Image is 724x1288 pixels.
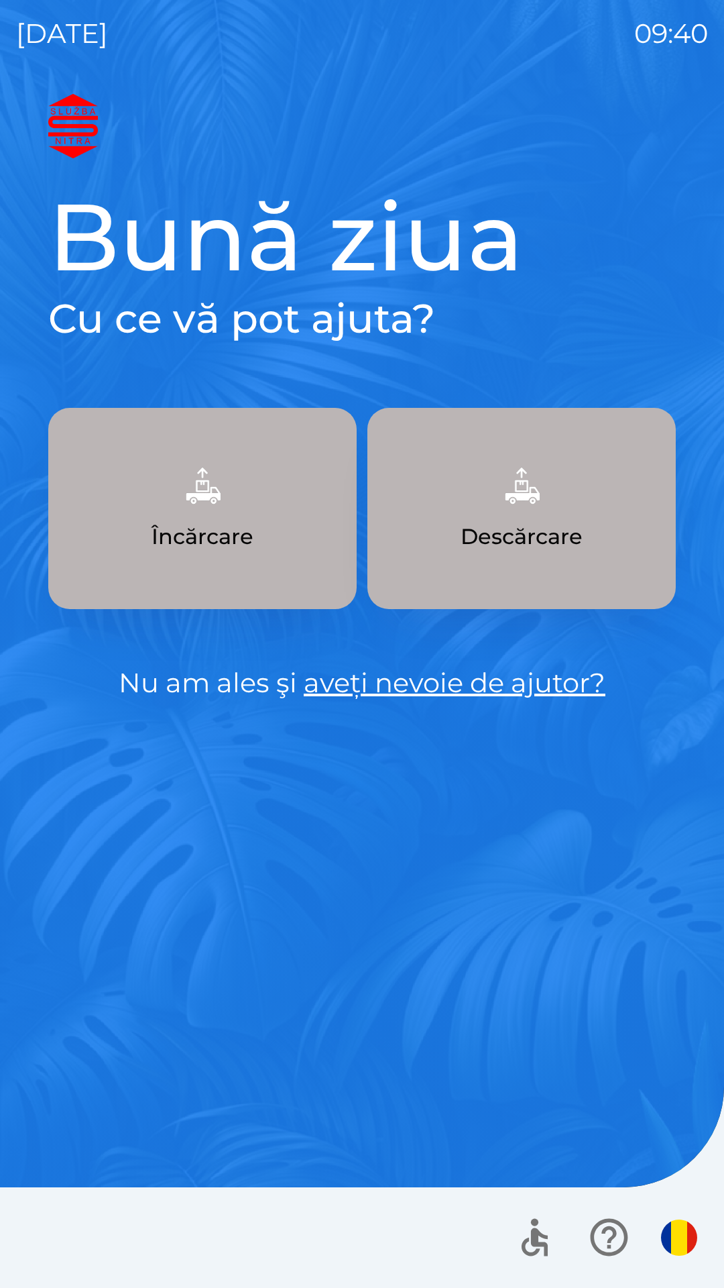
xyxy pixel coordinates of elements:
p: Nu am ales şi [48,663,676,703]
p: 09:40 [634,13,708,54]
img: 9957f61b-5a77-4cda-b04a-829d24c9f37e.png [173,456,232,515]
p: Încărcare [152,521,253,553]
h1: Bună ziua [48,180,676,294]
h2: Cu ce vă pot ajuta? [48,294,676,343]
p: [DATE] [16,13,108,54]
p: Descărcare [461,521,583,553]
img: 6e47bb1a-0e3d-42fb-b293-4c1d94981b35.png [492,456,551,515]
button: Descărcare [367,408,676,609]
button: Încărcare [48,408,357,609]
img: Logo [48,94,676,158]
a: aveți nevoie de ajutor? [304,666,605,699]
img: ro flag [661,1220,697,1256]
